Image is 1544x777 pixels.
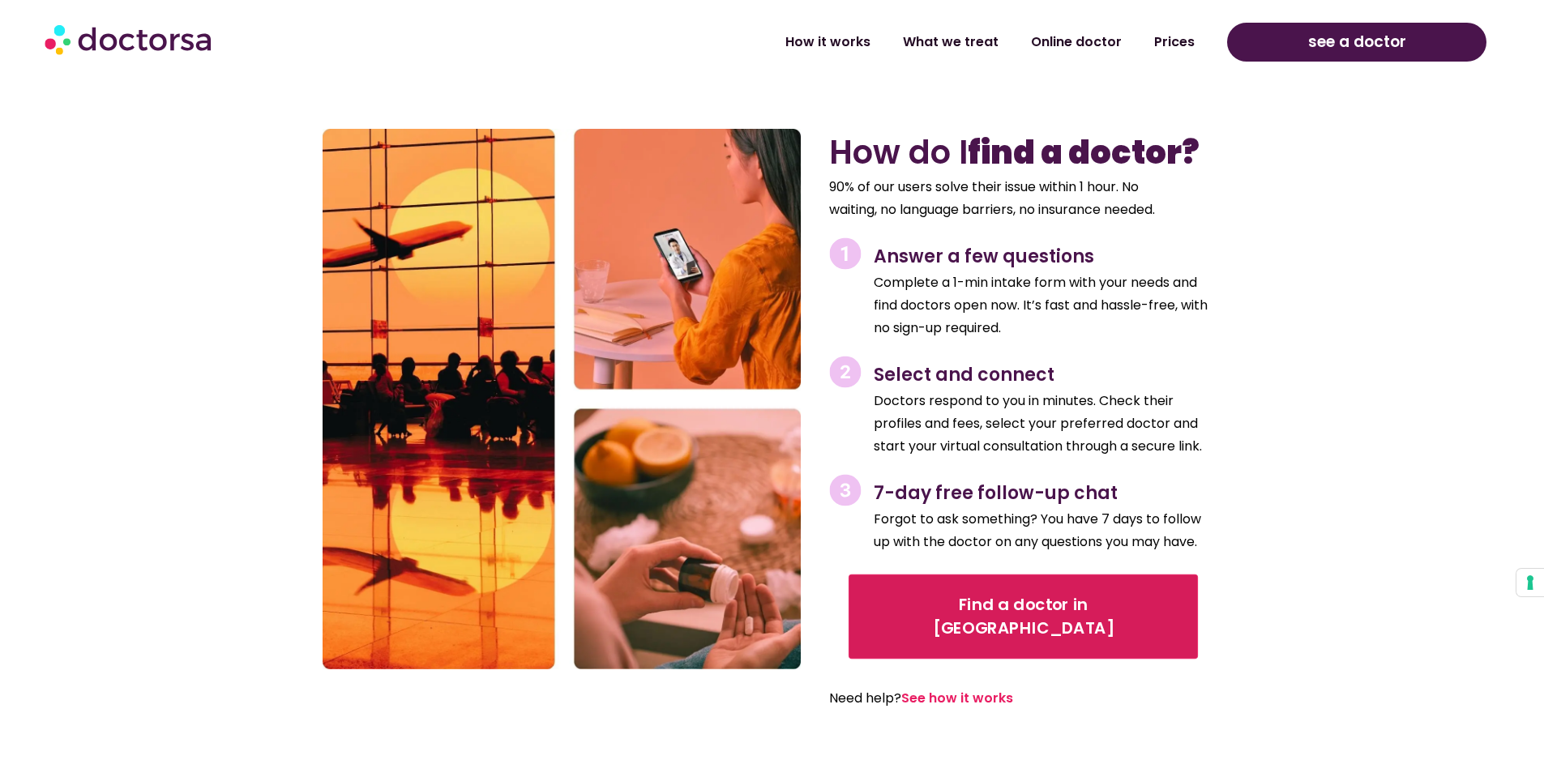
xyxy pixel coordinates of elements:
nav: Menu [399,23,1211,61]
span: 7-day free follow-up chat [874,480,1118,506]
button: Your consent preferences for tracking technologies [1516,569,1544,596]
p: 90% of our users solve their issue within 1 hour. No waiting, no language barriers, no insurance ... [829,176,1178,221]
a: Online doctor [1015,23,1138,61]
span: Select and connect [874,362,1054,387]
b: find a doctor [968,130,1200,175]
a: See how it works [901,689,1013,707]
a: see a doctor [1227,23,1486,62]
a: How it works [769,23,887,61]
a: What we treat [887,23,1015,61]
a: Prices [1138,23,1211,61]
p: Doctors respond to you in minutes. Check their profiles and fees, select your preferred doctor an... [874,390,1217,458]
p: Forgot to ask something? You have 7 days to follow up with the doctor on any questions you may have. [874,508,1217,553]
img: Doctor Near Me in Budapest - Hungary [323,129,801,669]
a: Find a doctor in [GEOGRAPHIC_DATA] [848,574,1198,659]
b: ? [1182,130,1200,175]
p: Need help? [829,687,1178,710]
span: Find a doctor in [GEOGRAPHIC_DATA] [870,593,1175,640]
span: Answer a few questions [874,244,1094,269]
p: Complete a 1-min intake form with your needs and find doctors open now. It’s fast and hassle-free... [874,271,1217,339]
span: see a doctor [1308,29,1406,55]
h2: How do I [829,133,1217,172]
